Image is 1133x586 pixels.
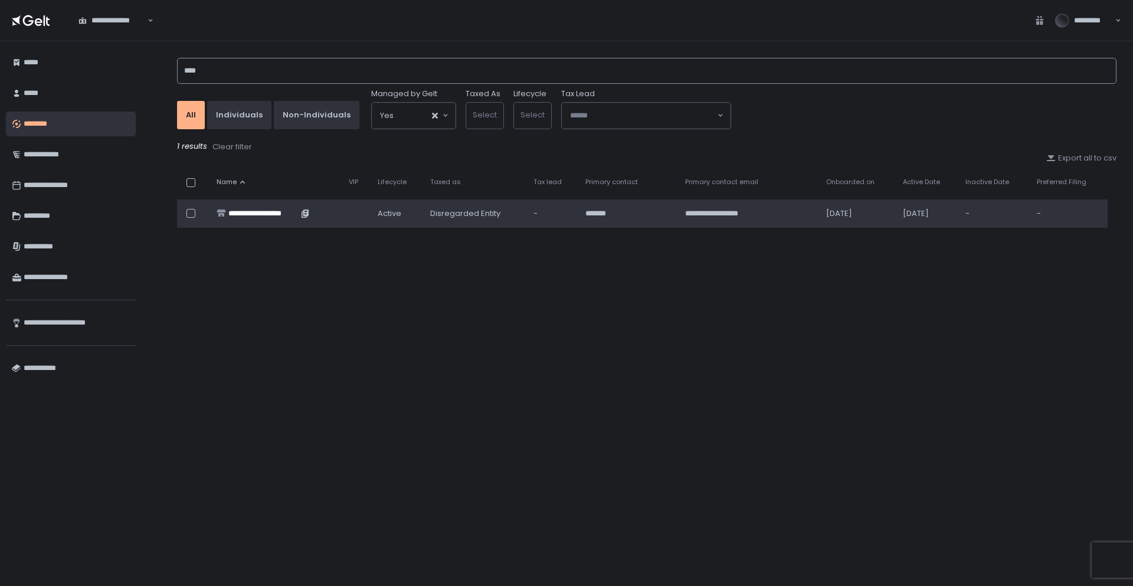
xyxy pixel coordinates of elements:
span: Tax Lead [561,89,595,99]
button: Non-Individuals [274,101,359,129]
span: Onboarded on [826,178,875,186]
div: 1 results [177,141,1116,153]
div: [DATE] [903,208,952,219]
label: Lifecycle [513,89,546,99]
button: All [177,101,205,129]
span: Select [520,109,545,120]
div: Search for option [71,8,153,33]
div: Disregarded Entity [430,208,519,219]
div: Individuals [216,110,263,120]
span: Tax lead [533,178,562,186]
span: Primary contact [585,178,638,186]
div: - [965,208,1022,219]
button: Clear Selected [432,113,438,119]
div: - [1037,208,1101,219]
span: Taxed as [430,178,461,186]
label: Taxed As [466,89,500,99]
input: Search for option [570,110,716,122]
div: Search for option [562,103,731,129]
div: Clear filter [212,142,252,152]
span: Preferred Filing [1037,178,1086,186]
span: active [378,208,401,219]
span: Active Date [903,178,940,186]
span: Lifecycle [378,178,407,186]
span: Inactive Date [965,178,1009,186]
span: Name [217,178,237,186]
button: Clear filter [212,141,253,153]
span: Managed by Gelt [371,89,437,99]
span: Yes [380,110,394,122]
span: Primary contact email [685,178,758,186]
span: VIP [349,178,358,186]
div: All [186,110,196,120]
input: Search for option [394,110,431,122]
div: - [533,208,571,219]
div: Search for option [372,103,456,129]
button: Individuals [207,101,271,129]
span: Select [473,109,497,120]
div: [DATE] [826,208,889,219]
button: Export all to csv [1046,153,1116,163]
div: Non-Individuals [283,110,351,120]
